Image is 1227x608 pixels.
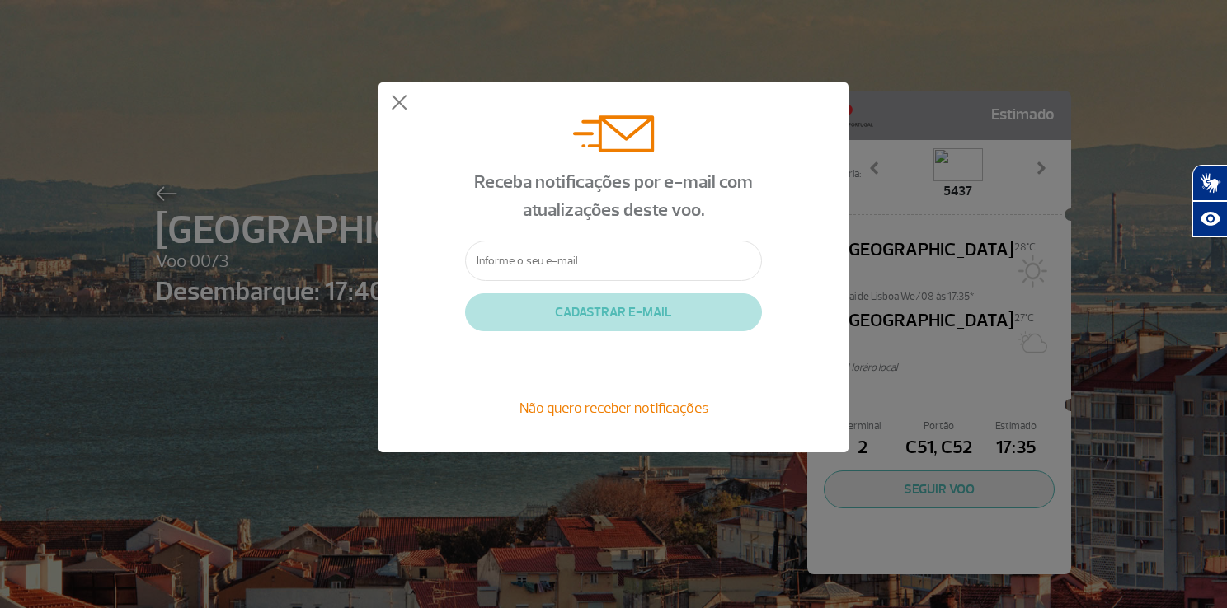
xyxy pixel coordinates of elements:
button: Abrir recursos assistivos. [1192,201,1227,237]
span: Receba notificações por e-mail com atualizações deste voo. [474,171,753,222]
span: Não quero receber notificações [519,399,708,417]
button: Abrir tradutor de língua de sinais. [1192,165,1227,201]
div: Plugin de acessibilidade da Hand Talk. [1192,165,1227,237]
input: Informe o seu e-mail [465,241,762,281]
button: CADASTRAR E-MAIL [465,293,762,331]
